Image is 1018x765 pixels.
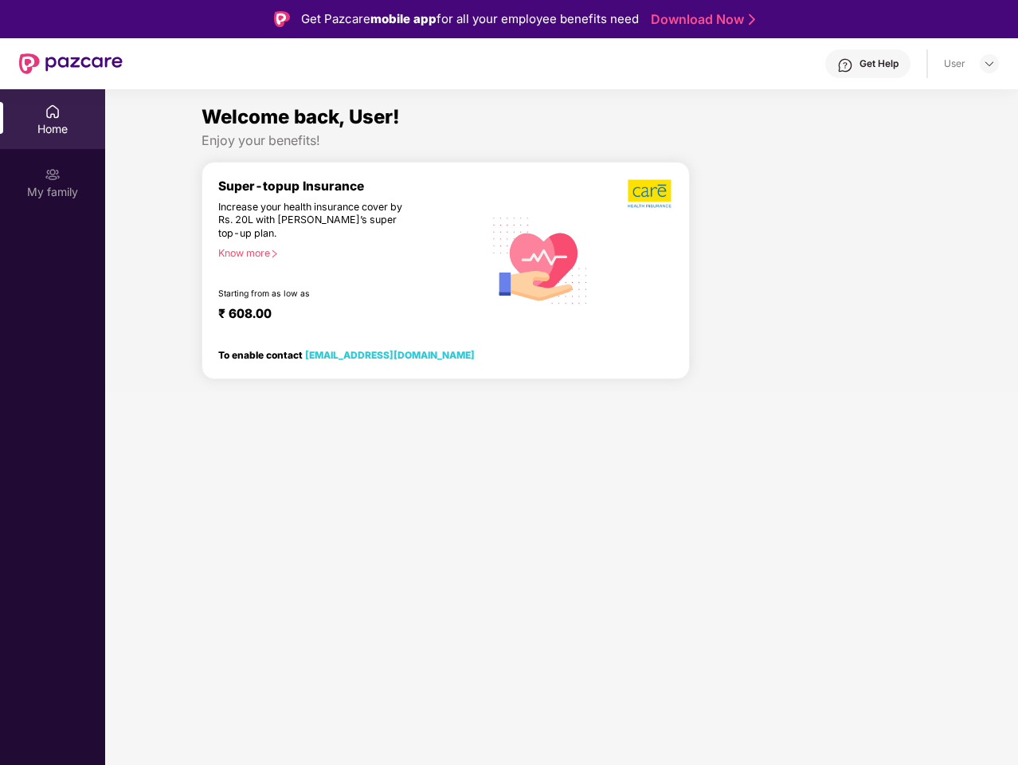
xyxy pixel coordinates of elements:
[370,11,437,26] strong: mobile app
[651,11,750,28] a: Download Now
[202,105,400,128] span: Welcome back, User!
[218,288,416,300] div: Starting from as low as
[484,202,597,317] img: svg+xml;base64,PHN2ZyB4bWxucz0iaHR0cDovL3d3dy53My5vcmcvMjAwMC9zdmciIHhtbG5zOnhsaW5rPSJodHRwOi8vd3...
[749,11,755,28] img: Stroke
[218,247,474,258] div: Know more
[218,201,415,241] div: Increase your health insurance cover by Rs. 20L with [PERSON_NAME]’s super top-up plan.
[305,349,475,361] a: [EMAIL_ADDRESS][DOMAIN_NAME]
[19,53,123,74] img: New Pazcare Logo
[45,167,61,182] img: svg+xml;base64,PHN2ZyB3aWR0aD0iMjAiIGhlaWdodD0iMjAiIHZpZXdCb3g9IjAgMCAyMCAyMCIgZmlsbD0ibm9uZSIgeG...
[218,178,484,194] div: Super-topup Insurance
[270,249,279,258] span: right
[859,57,899,70] div: Get Help
[45,104,61,120] img: svg+xml;base64,PHN2ZyBpZD0iSG9tZSIgeG1sbnM9Imh0dHA6Ly93d3cudzMub3JnLzIwMDAvc3ZnIiB3aWR0aD0iMjAiIG...
[218,306,468,325] div: ₹ 608.00
[202,132,922,149] div: Enjoy your benefits!
[301,10,639,29] div: Get Pazcare for all your employee benefits need
[983,57,996,70] img: svg+xml;base64,PHN2ZyBpZD0iRHJvcGRvd24tMzJ4MzIiIHhtbG5zPSJodHRwOi8vd3d3LnczLm9yZy8yMDAwL3N2ZyIgd2...
[944,57,965,70] div: User
[218,349,475,360] div: To enable contact
[628,178,673,209] img: b5dec4f62d2307b9de63beb79f102df3.png
[274,11,290,27] img: Logo
[837,57,853,73] img: svg+xml;base64,PHN2ZyBpZD0iSGVscC0zMngzMiIgeG1sbnM9Imh0dHA6Ly93d3cudzMub3JnLzIwMDAvc3ZnIiB3aWR0aD...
